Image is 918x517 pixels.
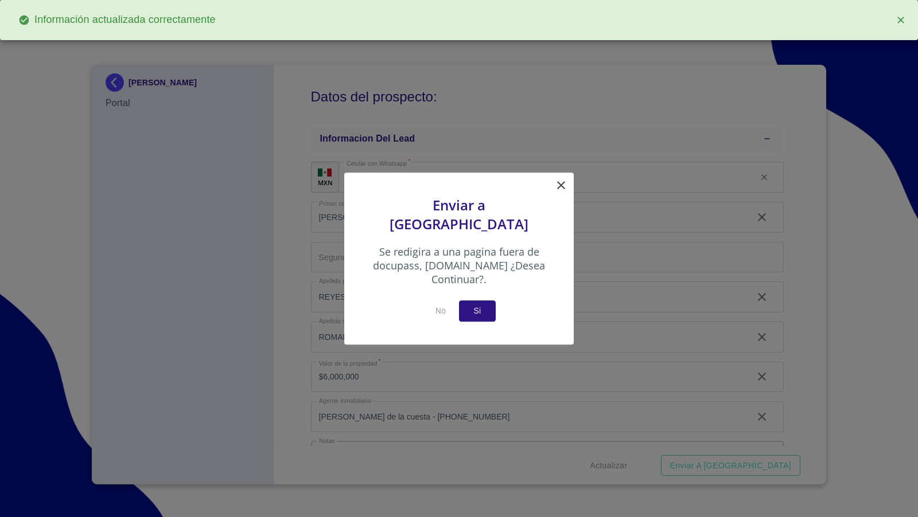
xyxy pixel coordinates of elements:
span: No [427,304,454,318]
p: Se redigira a una pagina fuera de docupass, [DOMAIN_NAME] ¿Desea Continuar?. [373,245,545,300]
button: Si [459,300,496,322]
button: close [888,7,913,33]
span: Información actualizada correctamente [9,8,225,32]
span: Si [468,304,487,318]
button: No [422,300,459,322]
p: Enviar a [GEOGRAPHIC_DATA] [373,195,545,245]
